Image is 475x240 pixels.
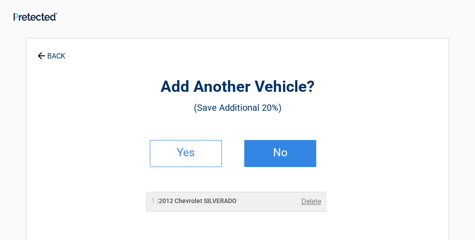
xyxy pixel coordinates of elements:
[76,100,399,115] h3: (Save Additional 20%)
[76,77,399,98] h2: Add Another Vehicle?
[159,149,212,156] h2: Yes
[151,196,237,206] h2: 2012 Chevrolet SILVERADO
[301,196,321,207] a: Delete
[254,149,307,156] h2: No
[13,13,57,21] img: Main Logo
[36,44,67,60] a: BACK
[151,196,159,205] span: 1 |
